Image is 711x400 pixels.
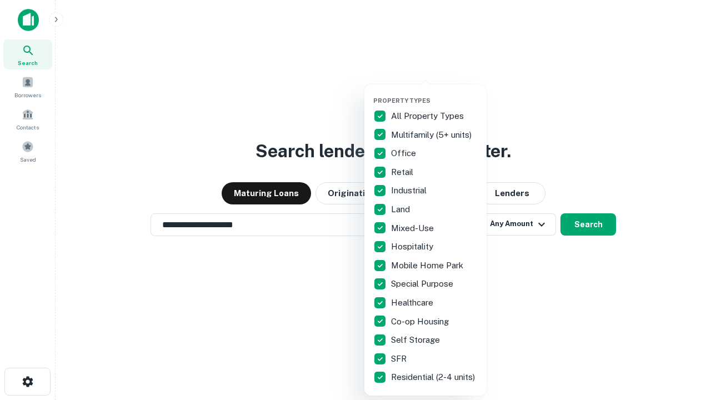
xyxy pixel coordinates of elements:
p: Mobile Home Park [391,259,465,272]
p: Special Purpose [391,277,455,291]
p: Healthcare [391,296,435,309]
p: Mixed-Use [391,222,436,235]
p: All Property Types [391,109,466,123]
p: Land [391,203,412,216]
p: Residential (2-4 units) [391,371,477,384]
p: Office [391,147,418,160]
p: SFR [391,352,409,366]
p: Industrial [391,184,429,197]
p: Self Storage [391,333,442,347]
span: Property Types [373,97,430,104]
p: Multifamily (5+ units) [391,128,474,142]
iframe: Chat Widget [655,311,711,364]
p: Hospitality [391,240,435,253]
p: Co-op Housing [391,315,451,328]
p: Retail [391,166,415,179]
